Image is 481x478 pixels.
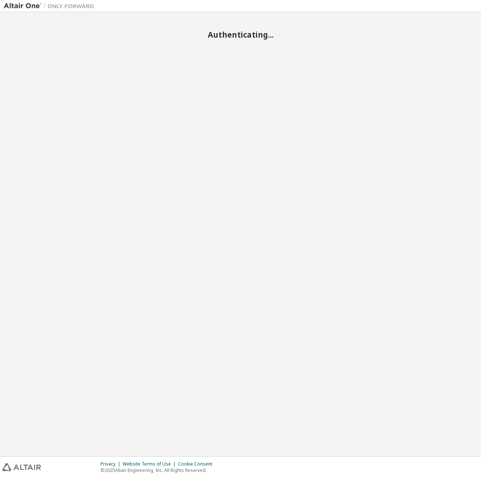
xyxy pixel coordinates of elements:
h2: Authenticating... [4,30,477,40]
p: © 2025 Altair Engineering, Inc. All Rights Reserved. [100,467,217,473]
div: Website Terms of Use [123,461,178,467]
img: Altair One [4,2,98,10]
img: altair_logo.svg [2,463,41,471]
div: Cookie Consent [178,461,217,467]
div: Privacy [100,461,123,467]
